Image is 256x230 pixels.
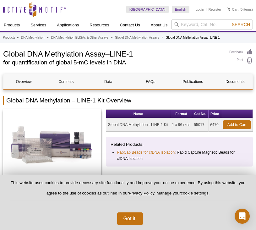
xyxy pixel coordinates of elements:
h1: Global DNA Methylation Assay–LINE-1 [3,49,223,58]
a: Global DNA Methylation Assay–LINE-1 Kit [3,109,101,177]
a: Login [196,7,204,12]
a: Services [27,19,50,31]
th: Price [209,110,221,118]
a: Data [88,74,129,89]
li: » [47,36,49,39]
td: 1 x 96 rxns [170,118,192,132]
a: About Us [147,19,171,31]
a: Publications [172,74,213,89]
a: Contents [46,74,87,89]
a: Add to Cart [223,120,251,129]
li: » [17,36,19,39]
th: Format [170,110,192,118]
a: DNA Methylation [21,35,44,41]
a: DNA Methylation ELISAs & Other Assays [51,35,108,41]
a: FAQs [130,74,171,89]
a: [GEOGRAPHIC_DATA] [126,6,169,13]
button: cookie settings [181,191,209,195]
a: Applications [53,19,83,31]
p: This website uses cookies to provide necessary site functionality and improve your online experie... [10,180,246,201]
img: Your Cart [227,8,230,11]
p: Related Products: [111,141,248,148]
input: Keyword, Cat. No. [171,19,253,30]
li: » [161,36,163,39]
th: Cat No. [192,110,209,118]
h2: for quantification of global 5-mC levels in DNA [3,60,223,65]
div: Open Intercom Messenger [235,209,250,224]
li: : Rapid Capture Magnetic Beads for cfDNA Isolation [117,149,242,162]
li: » [111,36,113,39]
button: Search [230,22,252,27]
li: | [206,6,207,13]
a: Cart [227,7,238,12]
a: Resources [86,19,113,31]
a: RapCap Beads for cfDNA Isolation [117,149,175,156]
h2: Global DNA Methylation – LINE-1 Kit Overview [3,96,253,105]
th: Name [106,110,170,118]
a: Feedback [229,49,253,56]
td: 55017 [192,118,209,132]
a: Register [208,7,221,12]
button: Got it! [117,212,143,225]
td: £470 [209,118,221,132]
span: Search [232,22,250,27]
li: Global DNA Methylation Assay–LINE-1 [166,36,220,39]
a: Overview [3,74,44,89]
a: Global DNA Methylation Assays [115,35,159,41]
a: Contact Us [116,19,144,31]
td: Global DNA Methylation - LINE-1 Kit [106,118,170,132]
img: Global DNA Methylation Assay–LINE-1 Kit [3,109,101,175]
a: Print [229,57,253,64]
a: English [172,6,189,13]
a: Products [3,35,15,41]
a: Documents [215,74,256,89]
a: Privacy Policy [129,191,154,195]
li: (0 items) [227,6,253,13]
